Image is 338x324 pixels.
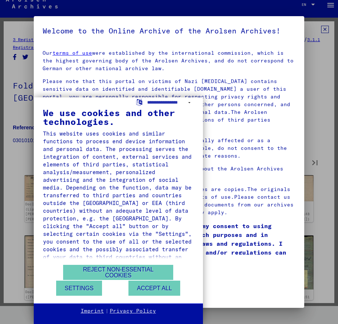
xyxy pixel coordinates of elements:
[128,281,180,296] button: Accept all
[110,307,156,315] a: Privacy Policy
[81,307,104,315] a: Imprint
[63,265,173,280] button: Reject non-essential cookies
[43,108,194,126] div: We use cookies and other technologies.
[56,281,102,296] button: Settings
[43,130,194,269] div: This website uses cookies and similar functions to process end device information and personal da...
